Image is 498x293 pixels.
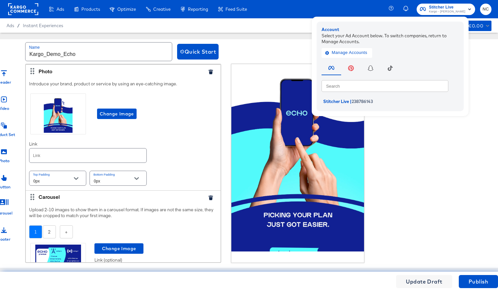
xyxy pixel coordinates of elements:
div: Photo [39,68,203,75]
span: Change Image [97,245,141,253]
span: NC [483,6,489,13]
a: Instant Experiences [23,23,63,28]
button: Update Draft [396,275,452,288]
div: + [60,225,73,238]
span: Optimize [117,7,136,12]
span: Kargo - [PERSON_NAME] [429,9,465,14]
span: Change Image [100,110,134,118]
span: Creative [153,7,171,12]
span: Ads [7,23,14,28]
button: Change Image [97,109,137,119]
span: Publish [469,277,488,286]
span: Quick Start [180,47,216,56]
div: Account [322,26,459,33]
input: http://www.example.com [95,262,173,276]
span: 238786143 [352,99,373,104]
span: Products [81,7,100,12]
span: Ads [57,7,64,12]
button: Publish [459,275,498,288]
button: NC [480,4,491,15]
button: Manage Accounts [322,48,372,58]
span: Stitcher Live [323,99,349,104]
img: hero placeholder [231,64,365,237]
div: Link [29,141,147,164]
span: Manage Accounts [326,49,367,57]
button: Open [132,174,141,183]
span: / [14,23,23,28]
span: Stitcher Live [429,4,465,11]
span: Update Draft [406,277,442,286]
div: €0.00 [468,22,483,30]
button: Stitcher LiveKargo - [PERSON_NAME] [417,4,475,15]
button: Quick Start [177,44,219,60]
div: Carousel [39,193,203,200]
div: Upload 2-10 images to show them in a carousel format. If images are not the same size, they will ... [29,207,217,219]
div: 1 [29,225,42,239]
span: | [350,99,352,104]
button: €0.00 [465,21,491,31]
div: Link (optional) [94,257,173,281]
div: Select your Ad Account below. To switch companies, return to Manage Accounts. [322,32,459,44]
div: Introduce your brand, product or service by using an eye-catching image. [26,78,221,190]
button: Open [71,174,81,183]
div: 2 [43,225,56,239]
input: http://www.example.com [29,148,146,163]
button: Change Image [94,243,143,254]
span: Feed Suite [225,7,247,12]
span: Reporting [188,7,208,12]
